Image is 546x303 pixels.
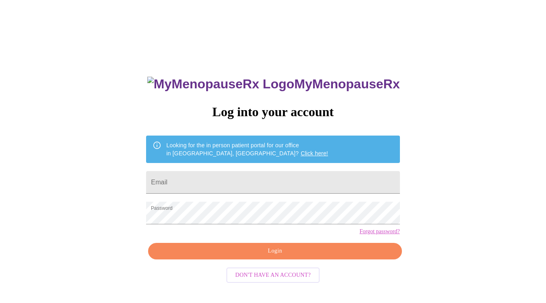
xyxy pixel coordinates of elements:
[226,267,320,283] button: Don't have an account?
[146,104,400,119] h3: Log into your account
[360,228,400,235] a: Forgot password?
[148,243,402,259] button: Login
[157,246,392,256] span: Login
[224,271,322,278] a: Don't have an account?
[235,270,311,280] span: Don't have an account?
[147,77,400,92] h3: MyMenopauseRx
[166,138,328,161] div: Looking for the in person patient portal for our office in [GEOGRAPHIC_DATA], [GEOGRAPHIC_DATA]?
[301,150,328,157] a: Click here!
[147,77,294,92] img: MyMenopauseRx Logo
